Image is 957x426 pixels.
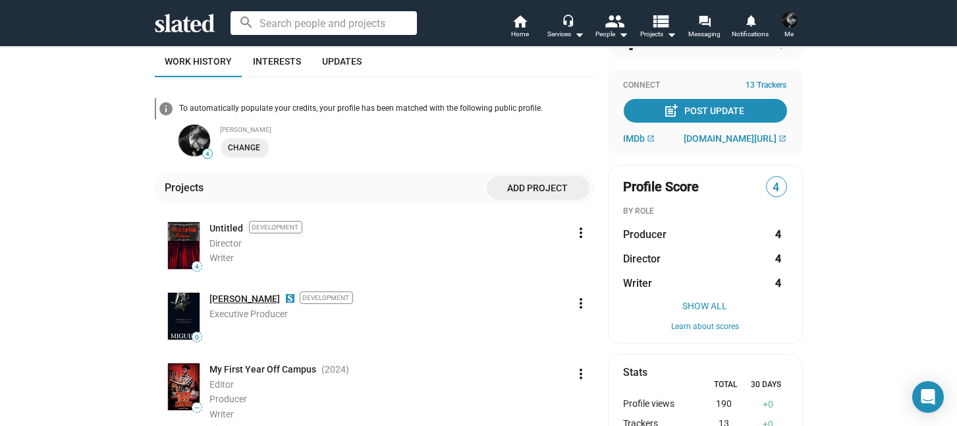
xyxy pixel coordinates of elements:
button: Projects [636,13,682,42]
span: Me [785,26,794,42]
span: Updates [323,56,362,67]
div: 0 [749,398,786,411]
a: Interests [243,46,312,77]
span: Work history [165,56,232,67]
span: 4 [203,150,212,158]
a: Home [497,13,543,42]
button: Change [221,138,269,158]
img: Poster: My First Year Off Campus [168,363,200,410]
span: Editor [210,379,234,390]
mat-icon: home [512,13,528,29]
div: 30 Days [746,380,787,390]
span: 0 [192,334,202,342]
mat-icon: open_in_new [779,135,787,142]
strong: 4 [776,276,782,290]
span: Projects [640,26,676,42]
a: Notifications [728,13,774,42]
a: [DOMAIN_NAME][URL] [684,133,787,144]
span: Director [624,252,661,266]
div: Profile views [624,398,699,411]
button: Post Update [624,99,787,123]
div: People [596,26,629,42]
span: Development [249,221,302,233]
span: IMDb [624,133,645,144]
mat-icon: arrow_drop_down [616,26,632,42]
span: Director [210,238,242,249]
span: Producer [210,394,248,404]
mat-icon: more_vert [574,225,589,241]
span: Executive Producer [210,309,288,319]
span: Writer [210,253,234,263]
div: Total [705,380,746,390]
div: BY ROLE [624,206,787,217]
span: 13 Trackers [746,80,787,91]
img: Poster: Miguel [168,293,200,340]
a: IMDb [624,133,655,144]
a: Messaging [682,13,728,42]
strong: 4 [776,252,782,266]
button: Services [543,13,589,42]
div: Open Intercom Messenger [912,381,944,413]
input: Search people and projects [231,11,417,35]
mat-icon: more_vert [574,366,589,382]
button: Chad BollingMe [774,9,806,44]
div: To automatically populate your credits, your profile has been matched with the following public p... [180,104,595,114]
mat-icon: open_in_new [647,135,655,142]
mat-icon: arrow_drop_down [663,26,679,42]
span: Change [229,141,261,155]
mat-icon: people [604,11,623,30]
mat-icon: info [159,101,175,117]
img: undefined [178,125,210,156]
mat-icon: forum [698,15,711,27]
button: Show All [624,301,787,311]
span: 4 [767,179,786,197]
div: Services [548,26,585,42]
a: [PERSON_NAME] [210,293,281,305]
div: 190 [699,398,749,411]
a: Work history [155,46,243,77]
span: [DOMAIN_NAME][URL] [684,133,777,144]
button: Add project [487,176,589,200]
a: Untitled [210,222,244,235]
a: Updates [312,46,373,77]
span: + [763,399,768,410]
button: People [589,13,636,42]
span: 4 [192,263,202,271]
mat-icon: arrow_drop_down [572,26,588,42]
mat-card-title: Stats [624,365,648,379]
mat-icon: view_list [650,11,669,30]
div: Post Update [666,99,744,123]
img: Chad Bolling [782,12,798,28]
span: Notifications [732,26,769,42]
button: Learn about scores [624,322,787,332]
span: Interests [254,56,302,67]
span: Writer [624,276,653,290]
span: — [192,404,202,411]
mat-icon: more_vert [574,295,589,311]
span: Writer [210,409,234,419]
img: Poster: Untitled [168,222,200,269]
span: Profile Score [624,178,699,196]
span: (2024 ) [322,363,350,376]
span: Home [511,26,529,42]
mat-icon: headset_mic [562,15,574,26]
span: Add project [497,176,579,200]
mat-icon: post_add [663,103,679,119]
span: My First Year Off Campus [210,363,317,376]
span: Development [300,291,353,304]
span: Producer [624,228,667,241]
span: Messaging [688,26,721,42]
div: Connect [624,80,787,91]
strong: 4 [776,228,782,241]
div: Projects [165,181,209,195]
div: [PERSON_NAME] [221,126,595,133]
mat-icon: notifications [744,14,757,26]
